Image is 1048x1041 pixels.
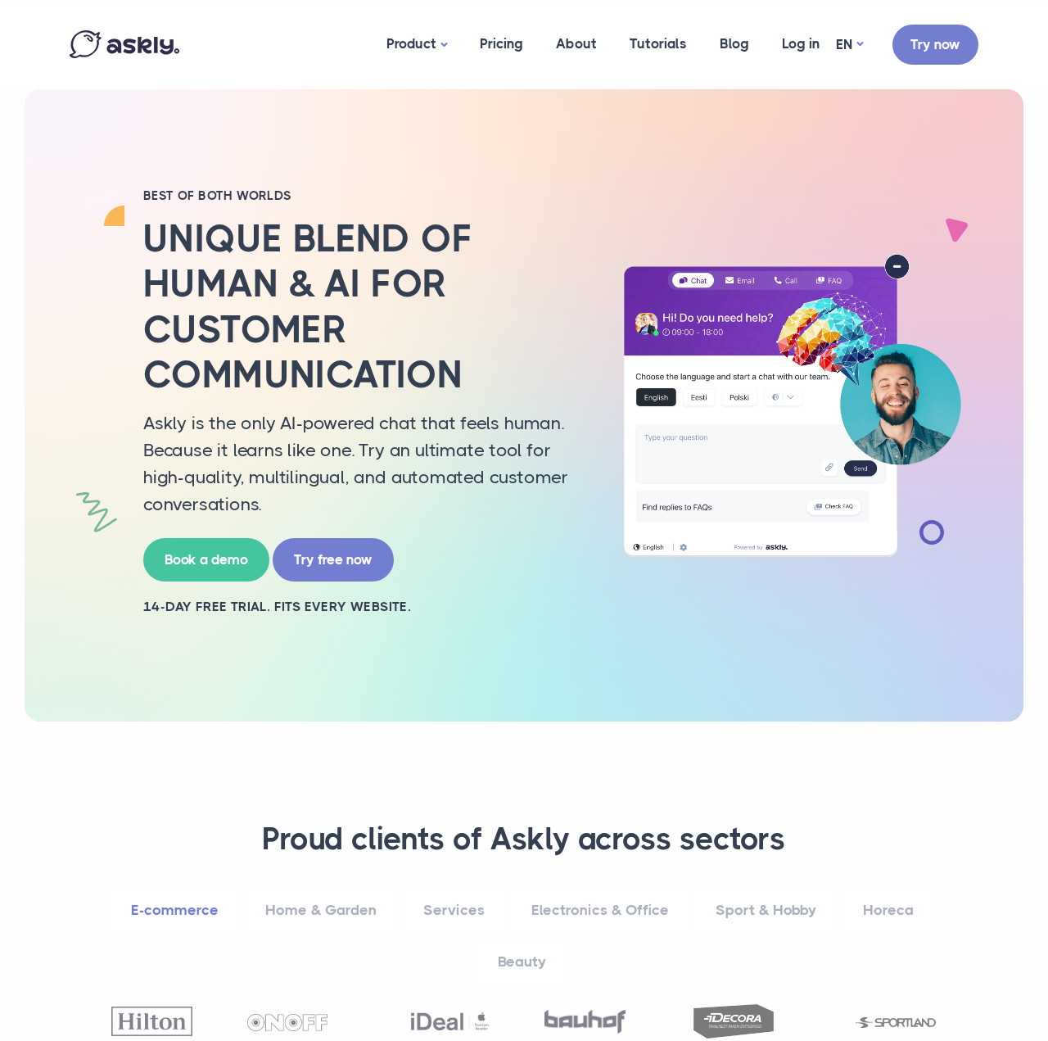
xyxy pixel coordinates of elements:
a: Pricing [463,4,540,84]
img: Bauhof [544,1010,626,1034]
a: Tutorials [613,4,703,84]
img: Sportland [856,1017,937,1028]
a: Services [402,888,506,933]
img: Ideal [409,1006,490,1037]
h2: Unique blend of human & AI for customer communication [143,216,585,397]
a: Blog [703,4,766,84]
img: OnOff [247,1014,328,1031]
h3: Proud clients of Askly across sectors [90,820,958,859]
img: Askly [70,30,179,58]
a: Try now [892,25,978,65]
a: Electronics & Office [510,888,690,933]
a: Try free now [273,538,394,582]
a: EN [836,33,863,57]
a: About [540,4,613,84]
a: Sport & Hobby [694,888,838,933]
a: Book a demo [143,538,269,582]
a: E-commerce [110,888,240,933]
a: Log in [766,4,836,84]
a: Product [370,4,463,85]
a: Beauty [477,939,567,984]
img: AI multilingual chat [610,254,974,556]
h2: 14-day free trial. Fits every website. [143,598,585,616]
p: Askly is the only AI-powered chat that feels human. Because it learns like one. Try an ultimate t... [143,410,585,518]
h2: BEST OF BOTH WORLDS [143,188,585,204]
a: Horeca [842,888,935,933]
a: Home & Garden [244,888,398,933]
img: Hilton [111,1007,192,1037]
